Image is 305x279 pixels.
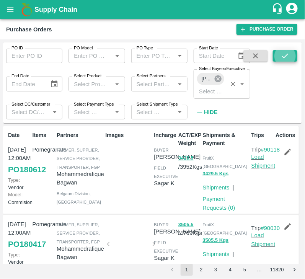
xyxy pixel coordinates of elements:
[197,75,216,83] span: [PERSON_NAME]
[33,145,54,154] p: Pomegranate
[272,3,285,16] div: customer-support
[47,77,62,91] button: Choose date
[57,170,104,187] p: Mohammedrafique Bagwan
[178,131,200,147] p: ACT/EXP Weight
[203,184,230,191] a: Shipments
[134,51,173,61] input: Enter PO Type
[137,73,166,79] label: Select Partners
[8,237,46,251] a: PO180417
[112,51,122,61] button: Open
[8,145,29,163] p: [DATE] 12:00AM
[203,263,235,277] a: Payment Requests (1)
[134,107,163,117] input: Select Shipment Type
[237,79,247,89] button: Open
[194,106,220,119] button: Hide
[165,264,302,276] nav: pagination navigation
[285,2,299,18] div: account of current user
[194,49,232,63] input: Start Date
[203,196,235,210] a: Payment Requests (0)
[203,222,247,235] span: FruitX [GEOGRAPHIC_DATA]
[224,264,236,276] button: Go to page 4
[11,45,23,51] label: PO ID
[154,254,178,262] p: Sagar K
[71,107,100,117] input: Select Payment Type
[11,101,50,108] label: Select DC/Customer
[178,153,200,171] p: / 3952 Kgs
[203,236,229,245] button: 3505.5 Kgs
[8,220,29,237] p: [DATE] 12:00AM
[8,192,23,197] span: Model:
[154,131,175,139] p: Incharge
[251,145,280,154] p: Trip
[33,220,54,228] p: Pomegranate
[57,131,102,139] p: Partners
[8,107,47,117] input: Select DC/Customer
[154,179,178,188] p: Sagar K
[74,45,93,51] label: PO Model
[253,266,266,274] div: …
[57,222,100,244] span: Farmer, Supplier, Service Provider, Transporter, FGP
[8,251,29,266] p: Vendor
[175,79,185,89] button: Open
[251,154,276,168] a: Load Shipment
[33,131,54,139] p: Items
[74,101,114,108] label: Select Payment Type
[154,227,201,236] p: [PERSON_NAME]
[154,148,168,152] span: buyer
[230,247,234,258] div: |
[112,79,122,89] button: Open
[239,264,251,276] button: Go to page 5
[57,148,100,170] span: Farmer, Supplier, Service Provider, Transporter, FGP
[2,1,19,18] button: open drawer
[230,180,234,192] div: |
[276,131,297,139] p: Actions
[154,240,178,253] span: field executive
[203,170,229,178] button: 3429.5 Kgs
[71,79,110,89] input: Select Product
[134,79,173,89] input: Select Partners
[196,86,225,96] input: Select Buyers/Executive
[8,191,29,206] p: Commision
[8,131,29,139] p: Date
[8,177,20,183] span: Type:
[203,131,248,147] p: Shipments & Payment
[11,73,29,79] label: End Date
[34,6,77,13] b: Supply Chain
[8,252,20,258] span: Type:
[199,45,218,51] label: Start Date
[210,264,222,276] button: Go to page 3
[199,66,245,72] label: Select Buyers/Executive
[8,163,46,176] a: PO180612
[204,109,217,115] strong: Hide
[203,156,247,169] span: FruitX [GEOGRAPHIC_DATA]
[251,232,276,247] a: Load Shipment
[105,131,151,139] p: Images
[251,131,273,139] p: Trips
[6,24,52,34] div: Purchase Orders
[6,49,62,63] input: Enter PO ID
[251,224,280,232] p: Trip
[261,147,280,153] a: #90118
[112,107,122,117] button: Open
[74,73,101,79] label: Select Product
[71,51,110,61] input: Enter PO Model
[137,45,153,51] label: PO Type
[197,73,224,85] div: [PERSON_NAME]
[6,77,44,91] input: End Date
[175,51,185,61] button: Open
[175,107,185,117] button: Open
[8,176,29,191] p: Vendor
[154,166,178,179] span: field executive
[261,225,280,231] a: #90030
[154,153,201,161] p: [PERSON_NAME]
[19,2,34,17] img: logo
[57,191,101,204] span: Belgaum Division , [GEOGRAPHIC_DATA]
[236,24,297,35] a: Purchase Order
[137,101,178,108] label: Select Shipment Type
[195,264,207,276] button: Go to page 2
[57,245,104,262] p: Mohammedrafique Bagwan
[50,107,60,117] button: Open
[34,4,272,15] a: Supply Chain
[235,49,249,63] button: Choose date
[268,264,286,276] button: Go to page 11820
